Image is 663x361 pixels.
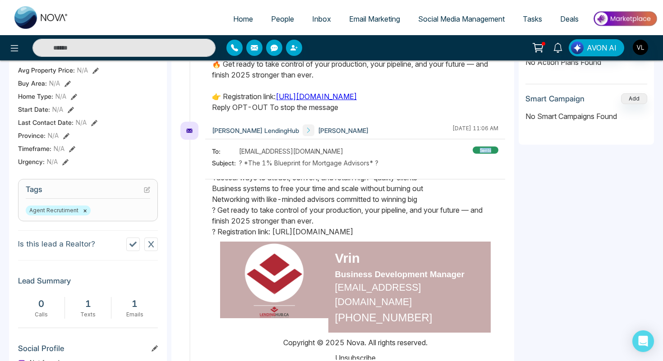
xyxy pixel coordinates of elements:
[48,131,59,140] span: N/A
[18,276,158,290] h3: Lead Summary
[621,93,647,104] button: Add
[77,65,88,75] span: N/A
[239,146,343,156] span: [EMAIL_ADDRESS][DOMAIN_NAME]
[116,297,153,311] div: 1
[55,91,66,101] span: N/A
[224,10,262,27] a: Home
[26,185,150,199] h3: Tags
[409,10,514,27] a: Social Media Management
[116,311,153,319] div: Emails
[18,78,47,88] span: Buy Area :
[14,6,69,29] img: Nova CRM Logo
[632,330,654,352] div: Open Intercom Messenger
[569,39,624,56] button: AVON AI
[18,144,51,153] span: Timeframe :
[69,311,107,319] div: Texts
[571,41,584,54] img: Lead Flow
[76,118,87,127] span: N/A
[633,40,648,55] img: User Avatar
[83,206,87,215] button: ×
[418,14,505,23] span: Social Media Management
[23,311,60,319] div: Calls
[514,10,551,27] a: Tasks
[18,238,95,250] p: Is this lead a Realtor?
[18,157,45,166] span: Urgency :
[312,14,331,23] span: Inbox
[349,14,400,23] span: Email Marketing
[18,118,74,127] span: Last Contact Date :
[587,42,617,53] span: AVON AI
[18,91,53,101] span: Home Type :
[47,157,58,166] span: N/A
[271,14,294,23] span: People
[452,124,498,136] div: [DATE] 11:06 AM
[525,57,647,68] p: No Action Plans Found
[212,158,239,168] span: Subject:
[551,10,588,27] a: Deals
[54,144,64,153] span: N/A
[49,78,60,88] span: N/A
[18,131,46,140] span: Province :
[18,105,50,114] span: Start Date :
[303,10,340,27] a: Inbox
[23,297,60,311] div: 0
[318,126,368,135] span: [PERSON_NAME]
[262,10,303,27] a: People
[212,146,239,156] span: To:
[212,126,299,135] span: [PERSON_NAME] LendingHub
[52,105,63,114] span: N/A
[525,94,585,103] h3: Smart Campaign
[525,111,647,122] p: No Smart Campaigns Found
[239,158,378,168] span: ? *The 1% Blueprint for Mortgage Advisors* ?
[340,10,409,27] a: Email Marketing
[473,146,498,154] div: sents
[233,14,253,23] span: Home
[592,9,658,29] img: Market-place.gif
[18,344,158,357] h3: Social Profile
[69,297,107,311] div: 1
[18,65,75,75] span: Avg Property Price :
[560,14,579,23] span: Deals
[523,14,542,23] span: Tasks
[26,206,91,215] span: Agent Recrutiment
